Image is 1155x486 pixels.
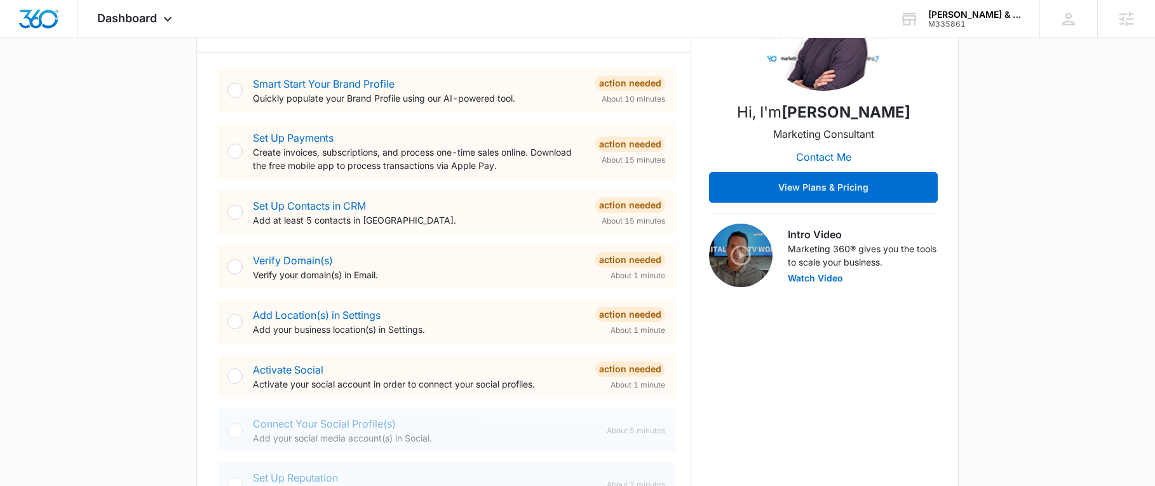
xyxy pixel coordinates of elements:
span: About 1 minute [611,379,665,391]
a: Activate Social [253,363,323,376]
a: Smart Start Your Brand Profile [253,78,395,90]
div: account id [928,20,1021,29]
div: Action Needed [595,198,665,213]
p: Create invoices, subscriptions, and process one-time sales online. Download the free mobile app t... [253,145,585,172]
p: Marketing 360® gives you the tools to scale your business. [788,242,938,269]
p: Add your business location(s) in Settings. [253,323,585,336]
span: About 1 minute [611,325,665,336]
p: Hi, I'm [737,101,910,124]
button: Watch Video [788,274,843,283]
div: Action Needed [595,252,665,267]
p: Verify your domain(s) in Email. [253,268,585,281]
div: Action Needed [595,76,665,91]
span: Dashboard [97,11,157,25]
div: Action Needed [595,137,665,152]
p: Add at least 5 contacts in [GEOGRAPHIC_DATA]. [253,213,585,227]
a: Set Up Payments [253,132,334,144]
h3: Intro Video [788,227,938,242]
span: About 1 minute [611,270,665,281]
div: account name [928,10,1021,20]
span: About 10 minutes [602,93,665,105]
button: View Plans & Pricing [709,172,938,203]
button: Contact Me [783,142,864,172]
p: Marketing Consultant [773,126,874,142]
a: Add Location(s) in Settings [253,309,381,321]
div: Action Needed [595,361,665,377]
p: Add your social media account(s) in Social. [253,431,597,445]
p: Quickly populate your Brand Profile using our AI-powered tool. [253,91,585,105]
span: About 15 minutes [602,154,665,166]
p: Activate your social account in order to connect your social profiles. [253,377,585,391]
a: Set Up Contacts in CRM [253,199,366,212]
div: Action Needed [595,307,665,322]
strong: [PERSON_NAME] [781,103,910,121]
img: Intro Video [709,224,773,287]
span: About 5 minutes [607,425,665,436]
span: About 15 minutes [602,215,665,227]
a: Verify Domain(s) [253,254,333,267]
